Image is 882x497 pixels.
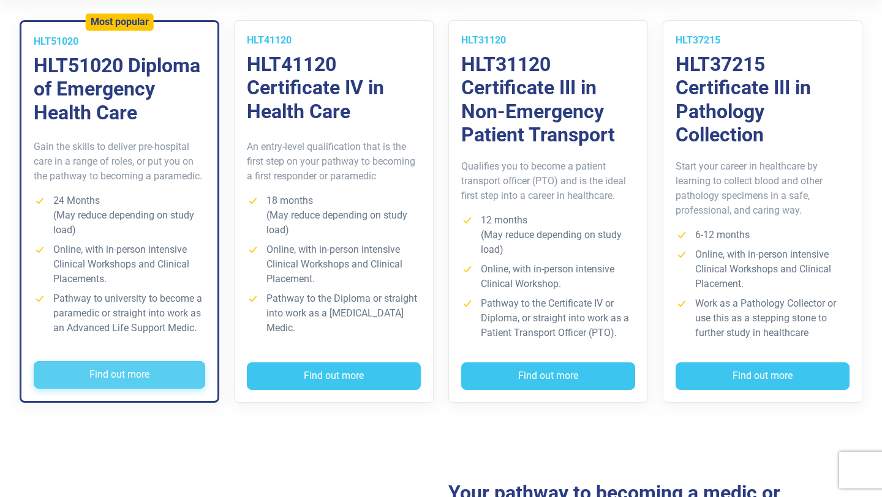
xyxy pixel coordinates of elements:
[676,159,850,218] p: Start your career in healthcare by learning to collect blood and other pathology specimens in a s...
[461,262,635,291] li: Online, with in-person intensive Clinical Workshop.
[247,140,421,184] p: An entry-level qualification that is the first step on your pathway to becoming a first responder...
[461,362,635,390] button: Find out more
[448,20,648,403] a: HLT31120 HLT31120 Certificate III in Non-Emergency Patient Transport Qualifies you to become a pa...
[461,53,635,147] h3: HLT31120 Certificate III in Non-Emergency Patient Transport
[676,362,850,390] button: Find out more
[34,291,205,335] li: Pathway to university to become a paramedic or straight into work as an Advanced Life Support Medic.
[461,159,635,203] p: Qualifies you to become a patient transport officer (PTO) and is the ideal first step into a care...
[247,362,421,390] button: Find out more
[34,140,205,184] p: Gain the skills to deliver pre-hospital care in a range of roles, or put you on the pathway to be...
[247,53,421,123] h3: HLT41120 Certificate IV in Health Care
[676,34,720,46] span: HLT37215
[34,361,205,389] button: Find out more
[234,20,434,403] a: HLT41120 HLT41120 Certificate IV in Health Care An entry-level qualification that is the first st...
[461,213,635,257] li: 12 months (May reduce depending on study load)
[663,20,862,403] a: HLT37215 HLT37215 Certificate III in Pathology Collection Start your career in healthcare by lear...
[20,20,219,403] a: Most popular HLT51020 HLT51020 Diploma of Emergency Health Care Gain the skills to deliver pre-ho...
[34,193,205,237] li: 24 Months (May reduce depending on study load)
[247,193,421,237] li: 18 months (May reduce depending on study load)
[676,247,850,291] li: Online, with in-person intensive Clinical Workshops and Clinical Placement.
[676,296,850,340] li: Work as a Pathology Collector or use this as a stepping stone to further study in healthcare
[34,54,205,124] h3: HLT51020 Diploma of Emergency Health Care
[34,35,78,47] span: HLT51020
[676,53,850,147] h3: HLT37215 Certificate III in Pathology Collection
[461,296,635,340] li: Pathway to the Certificate IV or Diploma, or straight into work as a Patient Transport Officer (P...
[247,34,292,46] span: HLT41120
[247,291,421,335] li: Pathway to the Diploma or straight into work as a [MEDICAL_DATA] Medic.
[676,228,850,242] li: 6-12 months
[34,242,205,286] li: Online, with in-person intensive Clinical Workshops and Clinical Placements.
[247,242,421,286] li: Online, with in-person intensive Clinical Workshops and Clinical Placement.
[461,34,506,46] span: HLT31120
[91,16,149,28] h5: Most popular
